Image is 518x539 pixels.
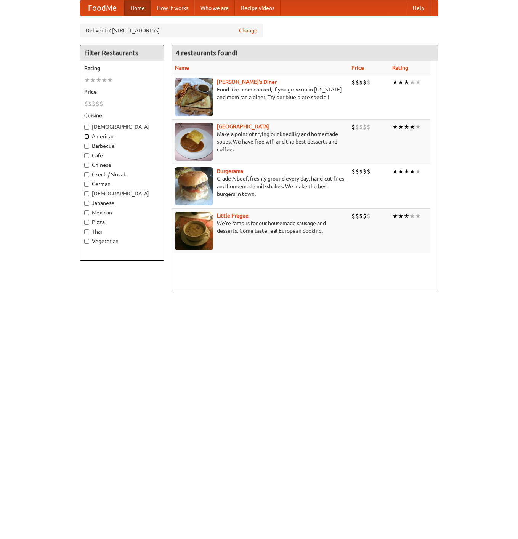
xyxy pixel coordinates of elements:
[175,219,346,235] p: We're famous for our housemade sausage and desserts. Come taste real European cooking.
[176,49,237,56] ng-pluralize: 4 restaurants found!
[96,76,101,84] li: ★
[398,123,404,131] li: ★
[359,123,363,131] li: $
[84,163,89,168] input: Chinese
[351,65,364,71] a: Price
[367,212,370,220] li: $
[124,0,151,16] a: Home
[96,99,99,108] li: $
[88,99,92,108] li: $
[80,0,124,16] a: FoodMe
[80,45,164,61] h4: Filter Restaurants
[84,190,160,197] label: [DEMOGRAPHIC_DATA]
[84,142,160,150] label: Barbecue
[175,65,189,71] a: Name
[80,24,263,37] div: Deliver to: [STREET_ADDRESS]
[84,210,89,215] input: Mexican
[217,213,249,219] a: Little Prague
[217,79,277,85] a: [PERSON_NAME]'s Diner
[407,0,430,16] a: Help
[90,76,96,84] li: ★
[409,212,415,220] li: ★
[239,27,257,34] a: Change
[351,78,355,86] li: $
[398,167,404,176] li: ★
[84,171,160,178] label: Czech / Slovak
[84,201,89,206] input: Japanese
[175,175,346,198] p: Grade A beef, freshly ground every day, hand-cut fries, and home-made milkshakes. We make the bes...
[175,86,346,101] p: Food like mom cooked, if you grew up in [US_STATE] and mom ran a diner. Try our blue plate special!
[367,167,370,176] li: $
[415,167,421,176] li: ★
[398,78,404,86] li: ★
[175,78,213,116] img: sallys.jpg
[84,88,160,96] h5: Price
[84,239,89,244] input: Vegetarian
[217,123,269,130] b: [GEOGRAPHIC_DATA]
[84,209,160,216] label: Mexican
[84,228,160,235] label: Thai
[392,212,398,220] li: ★
[363,78,367,86] li: $
[92,99,96,108] li: $
[84,229,89,234] input: Thai
[415,78,421,86] li: ★
[84,133,160,140] label: American
[409,167,415,176] li: ★
[404,167,409,176] li: ★
[404,123,409,131] li: ★
[359,78,363,86] li: $
[359,212,363,220] li: $
[84,172,89,177] input: Czech / Slovak
[363,123,367,131] li: $
[84,112,160,119] h5: Cuisine
[355,123,359,131] li: $
[84,182,89,187] input: German
[175,167,213,205] img: burgerama.jpg
[175,123,213,161] img: czechpoint.jpg
[84,152,160,159] label: Cafe
[84,144,89,149] input: Barbecue
[84,125,89,130] input: [DEMOGRAPHIC_DATA]
[235,0,281,16] a: Recipe videos
[359,167,363,176] li: $
[367,123,370,131] li: $
[84,134,89,139] input: American
[404,212,409,220] li: ★
[84,64,160,72] h5: Rating
[101,76,107,84] li: ★
[84,237,160,245] label: Vegetarian
[392,65,408,71] a: Rating
[99,99,103,108] li: $
[409,123,415,131] li: ★
[355,78,359,86] li: $
[355,167,359,176] li: $
[363,212,367,220] li: $
[194,0,235,16] a: Who we are
[415,212,421,220] li: ★
[392,167,398,176] li: ★
[398,212,404,220] li: ★
[84,218,160,226] label: Pizza
[409,78,415,86] li: ★
[84,99,88,108] li: $
[351,123,355,131] li: $
[367,78,370,86] li: $
[84,123,160,131] label: [DEMOGRAPHIC_DATA]
[351,212,355,220] li: $
[217,168,243,174] a: Burgerama
[84,220,89,225] input: Pizza
[84,191,89,196] input: [DEMOGRAPHIC_DATA]
[175,130,346,153] p: Make a point of trying our knedlíky and homemade soups. We have free wifi and the best desserts a...
[84,161,160,169] label: Chinese
[107,76,113,84] li: ★
[355,212,359,220] li: $
[84,199,160,207] label: Japanese
[84,76,90,84] li: ★
[363,167,367,176] li: $
[84,180,160,188] label: German
[84,153,89,158] input: Cafe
